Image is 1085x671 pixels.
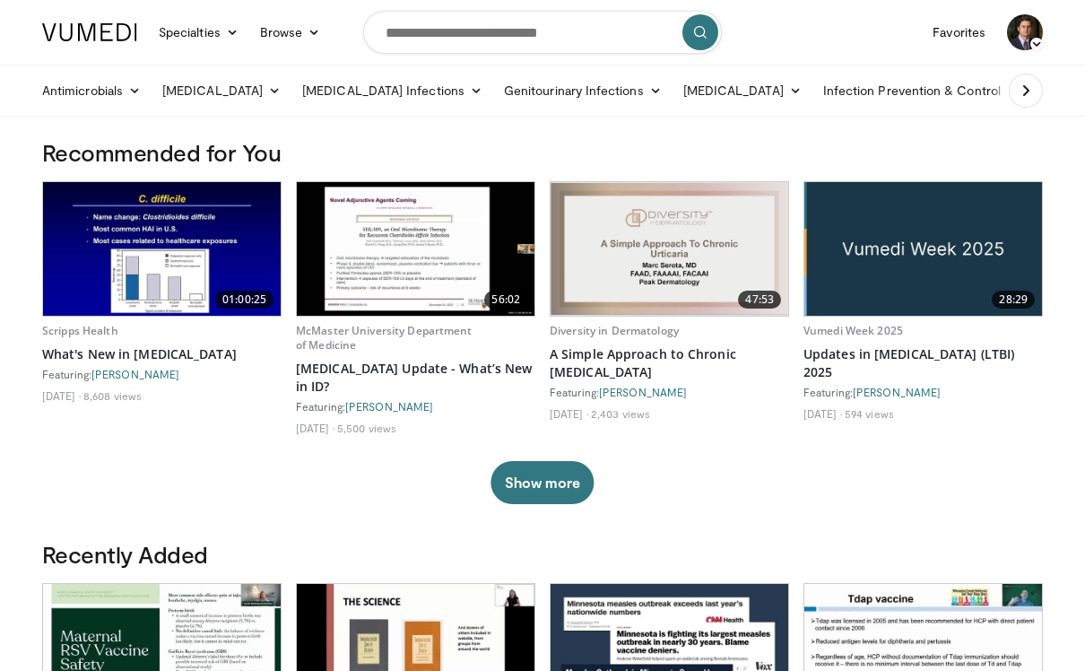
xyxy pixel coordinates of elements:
a: Infection Prevention & Control [812,73,1029,109]
a: [PERSON_NAME] [345,400,433,413]
a: 56:02 [297,182,534,316]
a: [MEDICAL_DATA] Update - What’s New in ID? [296,360,535,396]
a: Browse [249,14,332,50]
li: [DATE] [550,406,588,421]
a: 47:53 [551,182,788,316]
img: Avatar [1007,14,1043,50]
li: [DATE] [42,388,81,403]
span: 01:00:25 [215,291,273,309]
a: [PERSON_NAME] [91,368,179,380]
li: 8,608 views [83,388,142,403]
a: Diversity in Dermatology [550,323,679,338]
li: 594 views [845,406,894,421]
h3: Recommended for You [42,138,1043,167]
a: Specialties [148,14,249,50]
li: 5,500 views [337,421,396,435]
a: [PERSON_NAME] [853,386,941,398]
li: 2,403 views [591,406,650,421]
span: 56:02 [484,291,527,309]
div: Featuring: [550,385,789,399]
span: 28:29 [992,291,1035,309]
a: [PERSON_NAME] [599,386,687,398]
a: What's New in [MEDICAL_DATA] [42,345,282,363]
a: Genitourinary Infections [493,73,673,109]
a: [MEDICAL_DATA] Infections [291,73,493,109]
a: Antimicrobials [31,73,152,109]
div: Featuring: [296,399,535,414]
div: Featuring: [803,385,1043,399]
a: Scripps Health [42,323,118,338]
a: 28:29 [804,182,1042,316]
a: A Simple Approach to Chronic [MEDICAL_DATA] [550,345,789,381]
img: 8828b190-63b7-4755-985f-be01b6c06460.620x360_q85_upscale.jpg [43,182,281,316]
img: 13572674-fd52-486e-95fe-8da471687cb1.jpg.620x360_q85_upscale.jpg [804,182,1042,316]
div: Featuring: [42,367,282,381]
a: Vumedi Week 2025 [803,323,903,338]
li: [DATE] [803,406,842,421]
a: [MEDICAL_DATA] [152,73,291,109]
a: Favorites [922,14,996,50]
h3: Recently Added [42,540,1043,569]
span: 47:53 [738,291,781,309]
a: Updates in [MEDICAL_DATA] (LTBI) 2025 [803,345,1043,381]
img: dc941aa0-c6d2-40bd-ba0f-da81891a6313.png.620x360_q85_upscale.png [551,183,788,315]
a: [MEDICAL_DATA] [673,73,812,109]
button: Show more [490,461,594,504]
a: McMaster University Department of Medicine [296,323,473,353]
li: [DATE] [296,421,334,435]
a: 01:00:25 [43,182,281,316]
img: VuMedi Logo [42,23,137,41]
input: Search topics, interventions [363,11,722,54]
img: 98142e78-5af4-4da4-a248-a3d154539079.620x360_q85_upscale.jpg [297,182,534,316]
